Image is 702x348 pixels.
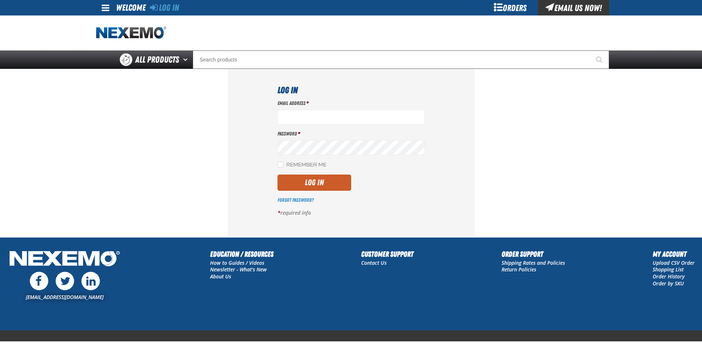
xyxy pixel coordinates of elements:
[193,50,609,69] input: Search
[96,27,166,39] a: Home
[277,84,425,97] h1: Log In
[277,100,425,107] label: Email Address
[591,50,609,69] button: Start Searching
[653,266,684,273] a: Shopping List
[502,266,536,273] a: Return Policies
[502,259,565,266] a: Shipping Rates and Policies
[7,249,122,270] img: Nexemo Logo
[277,175,351,191] button: Log In
[135,53,179,66] span: All Products
[653,273,685,280] a: Order History
[210,259,264,266] a: How to Guides / Videos
[26,293,104,300] a: [EMAIL_ADDRESS][DOMAIN_NAME]
[210,266,267,273] a: Newsletter - What's New
[361,259,387,266] a: Contact Us
[277,130,425,137] label: Password
[502,249,565,260] h2: Order Support
[210,273,231,280] a: About Us
[150,3,179,13] a: Log In
[653,259,695,266] a: Upload CSV Order
[653,280,684,287] a: Order by SKU
[277,210,425,217] p: required info
[277,162,326,169] label: Remember Me
[181,50,193,69] button: Open All Products pages
[653,249,695,260] h2: My Account
[210,249,273,260] h2: Education / Resources
[361,249,413,260] h2: Customer Support
[277,197,314,203] a: Forgot Password?
[277,162,283,168] input: Remember Me
[96,27,166,39] img: Nexemo logo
